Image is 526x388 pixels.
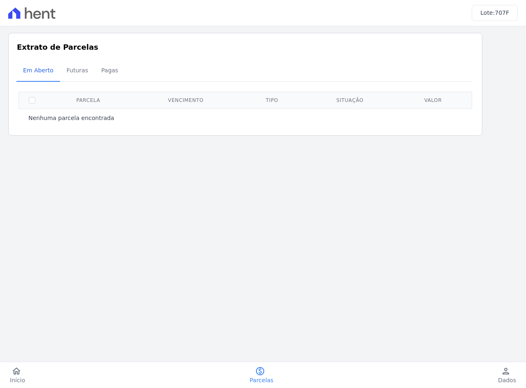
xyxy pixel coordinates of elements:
span: Início [10,376,25,384]
a: paidParcelas [240,366,284,384]
a: Pagas [95,60,125,82]
th: Vencimento [131,92,240,109]
span: 707F [495,9,509,16]
th: Situação [304,92,396,109]
i: home [12,366,21,376]
span: Dados [498,376,516,384]
th: Valor [396,92,470,109]
a: personDados [488,366,526,384]
a: Futuras [60,60,95,82]
p: Nenhuma parcela encontrada [28,114,114,122]
span: Em Aberto [18,62,58,79]
span: Parcelas [250,376,274,384]
span: Futuras [62,62,93,79]
a: Em Aberto [16,60,60,82]
span: Pagas [96,62,123,79]
i: person [501,366,511,376]
th: Tipo [240,92,304,109]
h3: Lote: [480,9,509,17]
th: Parcela [45,92,131,109]
h3: Extrato de Parcelas [17,42,474,53]
i: paid [255,366,265,376]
